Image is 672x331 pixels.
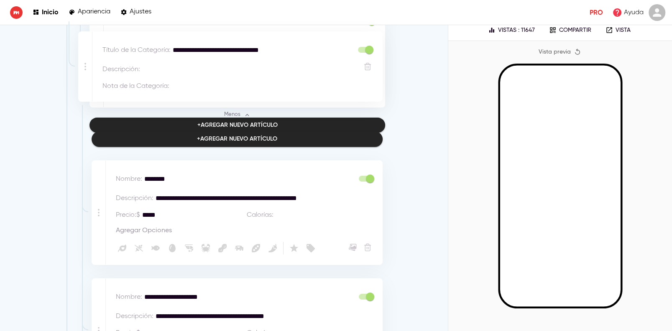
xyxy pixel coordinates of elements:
p: Vista [616,27,631,34]
p: Descripción : [114,36,151,46]
button: +Agregar nuevo artículo [89,118,385,133]
p: Compartir [559,27,591,34]
button: Subir Imagen del Menú [350,85,360,95]
p: Calorías : [247,53,273,63]
p: Inicio [42,8,59,16]
p: Ayuda [624,8,644,18]
p: Ajustes [130,8,151,16]
svg: Destacado [287,86,297,96]
a: Vista [600,24,636,36]
a: Inicio [33,7,59,18]
iframe: Mobile Preview [500,66,621,307]
p: Vistas : 11647 [498,27,535,34]
a: Apariencia [69,7,110,18]
div: + Agregar nuevo artículo [197,120,278,131]
button: Compartir [543,24,597,36]
p: Pro [590,8,603,18]
a: Ayuda [610,5,646,20]
button: Eliminar [365,85,376,95]
svg: En Venta [304,86,314,96]
p: Precio : $ [114,53,138,63]
p: Apariencia [78,8,110,16]
span: Agregar Opciones [114,69,170,77]
button: Vistas : 11647 [485,24,538,36]
a: Ajustes [120,7,151,18]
